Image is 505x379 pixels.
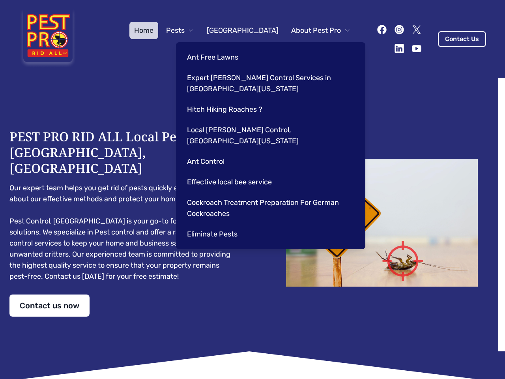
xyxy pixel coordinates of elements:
a: Home [129,22,158,39]
button: About Pest Pro [286,22,355,39]
a: Cockroach Treatment Preparation For German Cockroaches [182,194,356,222]
a: Contact us now [9,295,90,317]
button: Pests [161,22,199,39]
a: Effective local bee service [182,173,356,191]
a: Ant Control [182,153,356,170]
a: Contact [319,39,355,56]
a: Ant Free Lawns [182,49,356,66]
button: Pest Control Community B2B [174,39,289,56]
span: Pests [166,25,185,36]
a: Blog [292,39,316,56]
img: Pest Pro Rid All [19,9,77,69]
img: Dead cockroach on floor with caution sign pest control [268,159,496,287]
a: Expert [PERSON_NAME] Control Services in [GEOGRAPHIC_DATA][US_STATE] [182,69,356,98]
a: Contact Us [438,31,486,47]
a: [GEOGRAPHIC_DATA] [202,22,283,39]
pre: Our expert team helps you get rid of pests quickly and safely. Learn about our effective methods ... [9,182,237,282]
span: About Pest Pro [291,25,341,36]
a: Local [PERSON_NAME] Control, [GEOGRAPHIC_DATA][US_STATE] [182,121,356,150]
a: Eliminate Pests [182,225,356,243]
a: Hitch Hiking Roaches ? [182,101,356,118]
h1: PEST PRO RID ALL Local Pest Control [GEOGRAPHIC_DATA], [GEOGRAPHIC_DATA] [9,129,237,176]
